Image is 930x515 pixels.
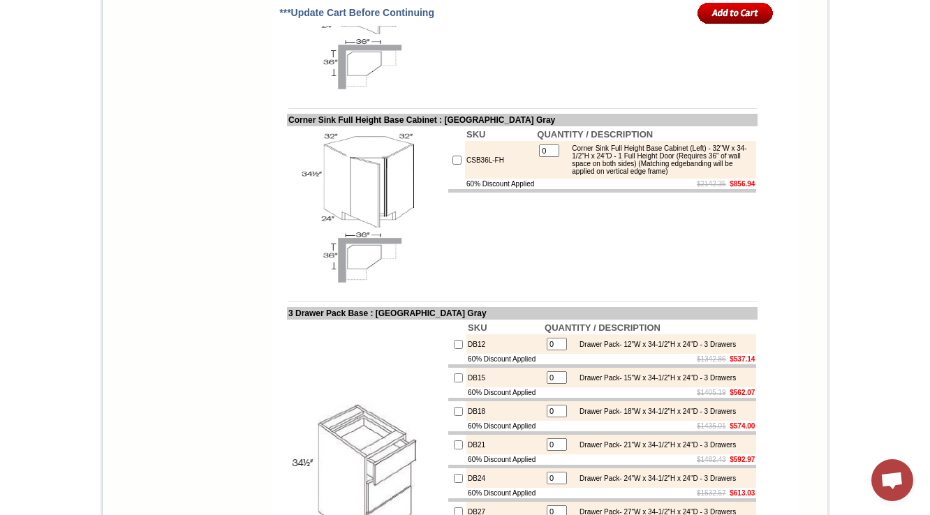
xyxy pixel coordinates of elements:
[730,355,755,363] b: $537.14
[16,2,113,14] a: Price Sheet View in PDF Format
[697,180,726,188] s: $2142.35
[573,475,736,482] div: Drawer Pack- 24"W x 34-1/2"H x 24"D - 3 Drawers
[466,454,543,465] td: 60% Discount Applied
[697,422,726,430] s: $1435.01
[730,456,755,463] b: $592.97
[91,39,94,40] img: spacer.gif
[697,456,726,463] s: $1482.43
[466,401,543,421] td: DB18
[136,39,138,40] img: spacer.gif
[287,114,758,126] td: Corner Sink Full Height Base Cabinet : [GEOGRAPHIC_DATA] Gray
[871,459,913,501] div: Open chat
[730,389,755,396] b: $562.07
[573,408,736,415] div: Drawer Pack- 18"W x 34-1/2"H x 24"D - 3 Drawers
[218,39,220,40] img: spacer.gif
[279,7,434,18] span: ***Update Cart Before Continuing
[94,64,136,79] td: [PERSON_NAME] Yellow Walnut
[573,441,736,449] div: Drawer Pack- 21"W x 34-1/2"H x 24"D - 3 Drawers
[697,1,774,24] input: Add to Cart
[466,421,543,431] td: 60% Discount Applied
[465,141,536,179] td: CSB36L-FH
[697,355,726,363] s: $1342.86
[220,64,256,79] td: Beachwood Oak Shaker
[730,489,755,497] b: $613.03
[288,128,445,285] img: Corner Sink Full Height Base Cabinet
[537,129,653,140] b: QUANTITY / DESCRIPTION
[466,387,543,398] td: 60% Discount Applied
[182,64,218,77] td: Baycreek Gray
[465,179,536,189] td: 60% Discount Applied
[2,3,13,15] img: pdf.png
[466,468,543,488] td: DB24
[256,39,258,40] img: spacer.gif
[573,341,736,348] div: Drawer Pack- 12"W x 34-1/2"H x 24"D - 3 Drawers
[466,488,543,498] td: 60% Discount Applied
[466,334,543,354] td: DB12
[697,389,726,396] s: $1405.19
[466,129,485,140] b: SKU
[468,322,487,333] b: SKU
[730,422,755,430] b: $574.00
[180,39,182,40] img: spacer.gif
[466,368,543,387] td: DB15
[258,64,293,77] td: Bellmonte Maple
[56,64,91,77] td: Alabaster Shaker
[573,374,736,382] div: Drawer Pack- 15"W x 34-1/2"H x 24"D - 3 Drawers
[287,307,758,320] td: 3 Drawer Pack Base : [GEOGRAPHIC_DATA] Gray
[730,180,755,188] b: $856.94
[466,354,543,364] td: 60% Discount Applied
[16,6,113,13] b: Price Sheet View in PDF Format
[565,144,753,175] div: Corner Sink Full Height Base Cabinet (Left) - 32"W x 34-1/2"H x 24"D - 1 Full Height Door (Requir...
[138,64,181,79] td: [PERSON_NAME] White Shaker
[697,489,726,497] s: $1532.57
[54,39,56,40] img: spacer.gif
[545,322,660,333] b: QUANTITY / DESCRIPTION
[466,435,543,454] td: DB21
